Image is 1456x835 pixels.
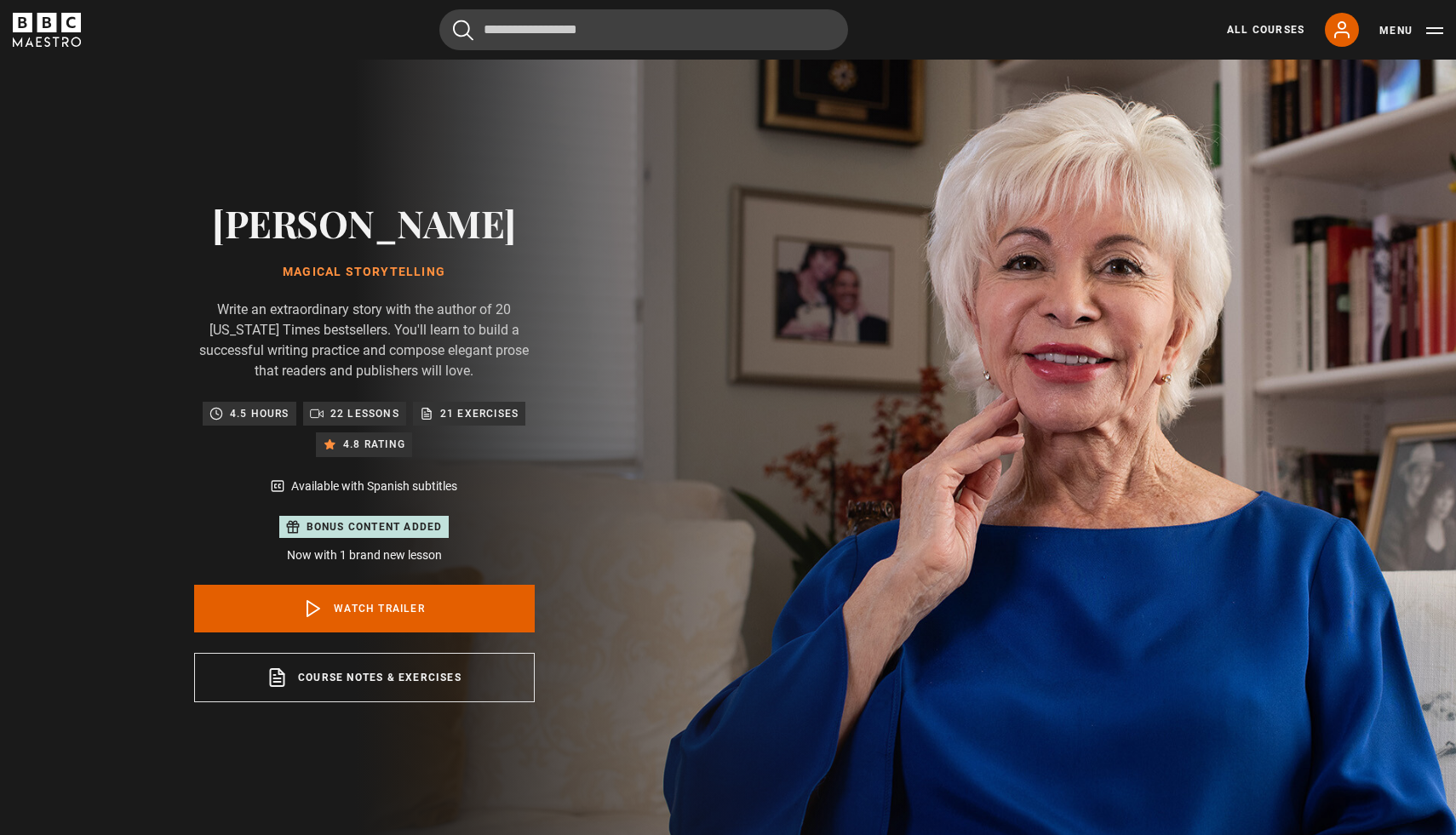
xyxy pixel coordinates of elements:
a: Course notes & exercises [194,653,535,702]
button: Toggle navigation [1379,22,1443,39]
h1: Magical Storytelling [194,266,535,279]
a: All Courses [1227,22,1304,37]
p: 4.5 hours [230,405,289,422]
p: 22 lessons [330,405,399,422]
button: Submit the search query [453,20,473,41]
p: Available with Spanish subtitles [291,478,457,495]
p: Write an extraordinary story with the author of 20 [US_STATE] Times bestsellers. You'll learn to ... [194,300,535,381]
p: Now with 1 brand new lesson [194,546,535,564]
input: Search [439,9,848,50]
a: Watch Trailer [194,585,535,632]
p: Bonus content added [307,519,443,535]
svg: BBC Maestro [13,13,81,47]
p: 4.8 rating [343,436,405,453]
h2: [PERSON_NAME] [194,201,535,244]
p: 21 exercises [440,405,519,422]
